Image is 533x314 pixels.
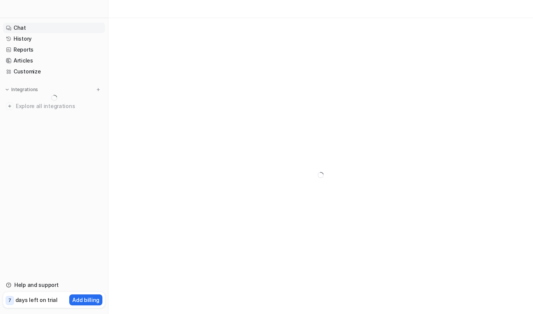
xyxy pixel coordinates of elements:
[69,294,102,305] button: Add billing
[11,87,38,93] p: Integrations
[3,86,40,93] button: Integrations
[3,55,105,66] a: Articles
[72,296,99,304] p: Add billing
[5,87,10,92] img: expand menu
[6,102,14,110] img: explore all integrations
[3,280,105,290] a: Help and support
[16,100,102,112] span: Explore all integrations
[3,44,105,55] a: Reports
[96,87,101,92] img: menu_add.svg
[3,66,105,77] a: Customize
[3,23,105,33] a: Chat
[15,296,58,304] p: days left on trial
[3,101,105,111] a: Explore all integrations
[3,34,105,44] a: History
[8,297,11,304] p: 7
